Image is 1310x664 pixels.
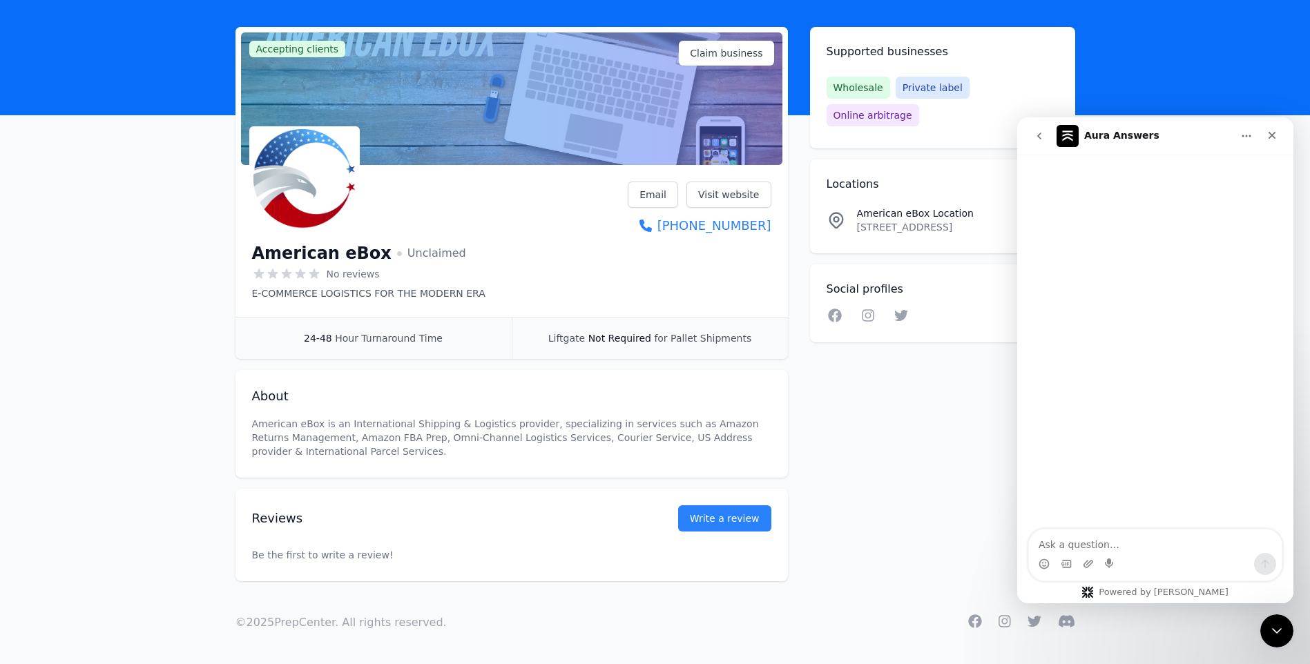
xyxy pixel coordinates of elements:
span: Liftgate [548,333,585,344]
h2: Supported businesses [827,43,1059,60]
p: [STREET_ADDRESS] [857,220,1010,234]
a: Visit website [686,182,771,208]
p: American eBox Location [857,206,1010,220]
span: for Pallet Shipments [654,333,751,344]
span: business [720,46,762,60]
p: Be the first to write a review! [252,520,771,589]
iframe: Intercom live chat [1260,614,1293,647]
p: E-COMMERCE LOGISTICS FOR THE MODERN ERA [252,286,485,300]
a: Email [628,182,678,208]
span: Not Required [588,333,651,344]
img: American eBox [252,129,357,234]
h2: About [252,387,771,406]
p: American eBox is an International Shipping & Logistics provider, specializing in services such as... [252,417,771,458]
a: Claim business [679,41,773,66]
iframe: Intercom live chat [1017,117,1293,603]
span: Online arbitrage [827,104,919,126]
h1: American eBox [252,242,392,264]
a: [PHONE_NUMBER] [628,216,771,235]
span: 24-48 [304,333,332,344]
span: Claim [690,46,762,60]
span: Unclaimed [397,245,466,262]
span: Hour Turnaround Time [335,333,443,344]
p: © 2025 PrepCenter. All rights reserved. [235,614,447,631]
span: Private label [896,77,970,99]
h2: Locations [827,176,1059,193]
h2: Social profiles [827,281,1059,297]
a: Write a review [678,505,771,531]
span: Accepting clients [249,41,346,57]
span: No reviews [327,267,380,281]
span: Wholesale [827,77,890,99]
h2: Reviews [252,509,634,528]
